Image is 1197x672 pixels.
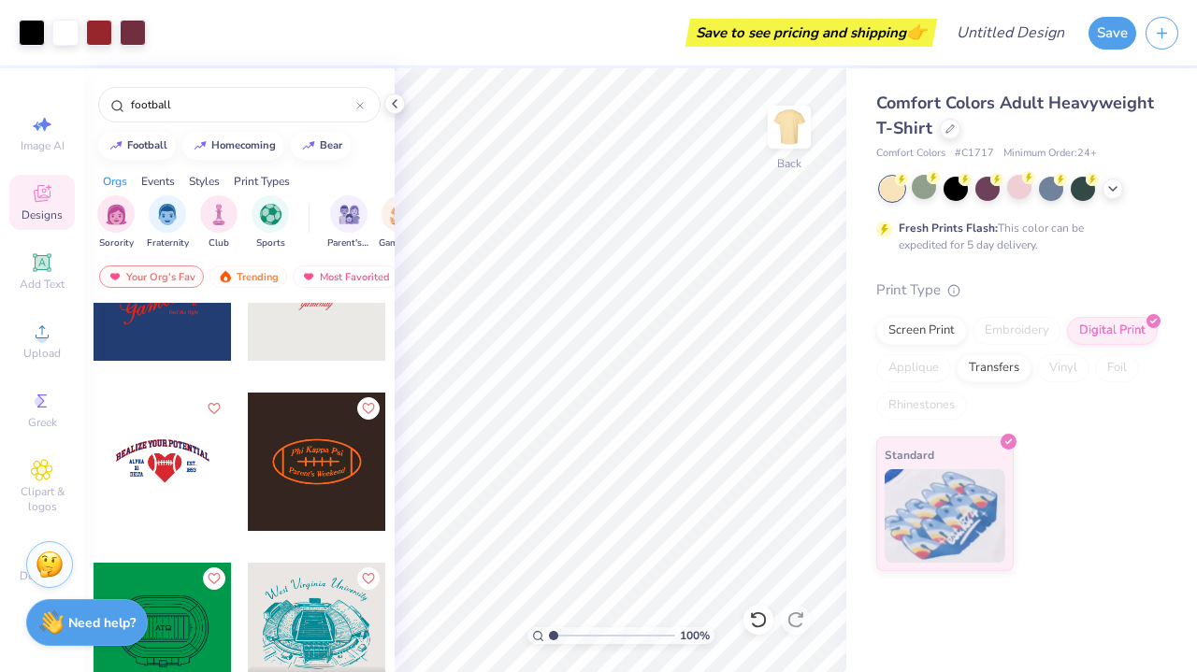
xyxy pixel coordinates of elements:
[327,195,370,250] button: filter button
[97,195,135,250] button: filter button
[291,132,351,160] button: bear
[209,236,229,250] span: Club
[218,270,233,283] img: trending.gif
[876,92,1154,139] span: Comfort Colors Adult Heavyweight T-Shirt
[234,173,290,190] div: Print Types
[200,195,238,250] button: filter button
[21,138,65,153] span: Image AI
[379,236,422,250] span: Game Day
[28,415,57,430] span: Greek
[209,204,229,225] img: Club Image
[68,614,136,632] strong: Need help?
[301,140,316,151] img: trend_line.gif
[193,140,208,151] img: trend_line.gif
[1003,146,1097,162] span: Minimum Order: 24 +
[106,204,127,225] img: Sorority Image
[252,195,289,250] div: filter for Sports
[256,236,285,250] span: Sports
[99,265,204,288] div: Your Org's Fav
[98,132,176,160] button: football
[885,445,934,465] span: Standard
[876,392,967,420] div: Rhinestones
[189,173,220,190] div: Styles
[390,204,411,225] img: Game Day Image
[357,567,380,590] button: Like
[899,220,1129,253] div: This color can be expedited for 5 day delivery.
[955,146,994,162] span: # C1717
[379,195,422,250] div: filter for Game Day
[182,132,284,160] button: homecoming
[99,236,134,250] span: Sorority
[876,146,945,162] span: Comfort Colors
[293,265,398,288] div: Most Favorited
[260,204,281,225] img: Sports Image
[876,354,951,382] div: Applique
[108,270,123,283] img: most_fav.gif
[97,195,135,250] div: filter for Sorority
[680,627,710,644] span: 100 %
[20,568,65,583] span: Decorate
[899,221,998,236] strong: Fresh Prints Flash:
[876,279,1160,301] div: Print Type
[339,204,360,225] img: Parent's Weekend Image
[690,19,932,47] div: Save to see pricing and shipping
[876,317,967,345] div: Screen Print
[141,173,175,190] div: Events
[127,140,167,150] div: football
[147,195,189,250] button: filter button
[23,346,61,361] span: Upload
[327,195,370,250] div: filter for Parent's Weekend
[108,140,123,151] img: trend_line.gif
[147,236,189,250] span: Fraternity
[357,397,380,420] button: Like
[129,95,356,114] input: Try "Alpha"
[20,277,65,292] span: Add Text
[957,354,1031,382] div: Transfers
[906,21,927,43] span: 👉
[973,317,1061,345] div: Embroidery
[9,484,75,514] span: Clipart & logos
[379,195,422,250] button: filter button
[200,195,238,250] div: filter for Club
[1089,17,1136,50] button: Save
[147,195,189,250] div: filter for Fraternity
[103,173,127,190] div: Orgs
[1095,354,1139,382] div: Foil
[327,236,370,250] span: Parent's Weekend
[942,14,1079,51] input: Untitled Design
[203,567,225,590] button: Like
[301,270,316,283] img: most_fav.gif
[211,140,276,150] div: homecoming
[203,397,225,420] button: Like
[157,204,178,225] img: Fraternity Image
[252,195,289,250] button: filter button
[22,207,63,222] span: Designs
[1037,354,1089,382] div: Vinyl
[209,265,287,288] div: Trending
[1067,317,1158,345] div: Digital Print
[320,140,342,150] div: bear
[771,108,808,146] img: Back
[885,469,1005,563] img: Standard
[777,155,801,172] div: Back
